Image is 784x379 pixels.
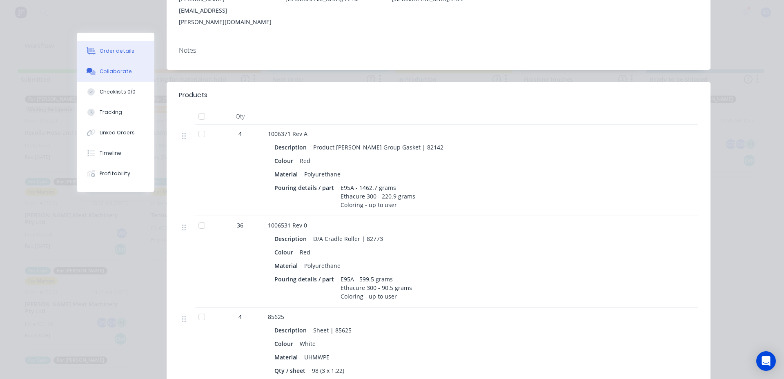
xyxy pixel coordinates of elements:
[77,61,154,82] button: Collaborate
[296,246,314,258] div: Red
[301,351,333,363] div: UHMWPE
[268,221,307,229] span: 1006531 Rev 0
[77,102,154,123] button: Tracking
[310,141,447,153] div: Product [PERSON_NAME] Group Gasket | 82142
[237,221,243,230] span: 36
[77,123,154,143] button: Linked Orders
[301,168,344,180] div: Polyurethane
[274,182,337,194] div: Pouring details / part
[337,182,419,211] div: E95A - 1462.7 grams Ethacure 300 - 220.9 grams Coloring - up to user
[310,233,386,245] div: D/A Cradle Roller | 82773
[309,365,347,377] div: 98 (3 x 1.22)
[274,338,296,350] div: Colour
[100,68,132,75] div: Collaborate
[216,108,265,125] div: Qty
[179,47,698,54] div: Notes
[296,338,319,350] div: White
[274,141,310,153] div: Description
[274,324,310,336] div: Description
[296,155,314,167] div: Red
[268,313,284,321] span: 85625
[77,163,154,184] button: Profitability
[100,88,136,96] div: Checklists 0/0
[100,47,134,55] div: Order details
[77,41,154,61] button: Order details
[100,149,121,157] div: Timeline
[238,312,242,321] span: 4
[238,129,242,138] span: 4
[274,246,296,258] div: Colour
[179,90,207,100] div: Products
[274,155,296,167] div: Colour
[77,143,154,163] button: Timeline
[756,351,776,371] div: Open Intercom Messenger
[274,351,301,363] div: Material
[274,260,301,272] div: Material
[100,109,122,116] div: Tracking
[274,168,301,180] div: Material
[274,273,337,285] div: Pouring details / part
[100,129,135,136] div: Linked Orders
[274,233,310,245] div: Description
[77,82,154,102] button: Checklists 0/0
[268,130,307,138] span: 1006371 Rev A
[100,170,130,177] div: Profitability
[310,324,355,336] div: Sheet | 85625
[274,365,309,377] div: Qty / sheet
[301,260,344,272] div: Polyurethane
[337,273,415,302] div: E95A - 599.5 grams Ethacure 300 - 90.5 grams Coloring - up to user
